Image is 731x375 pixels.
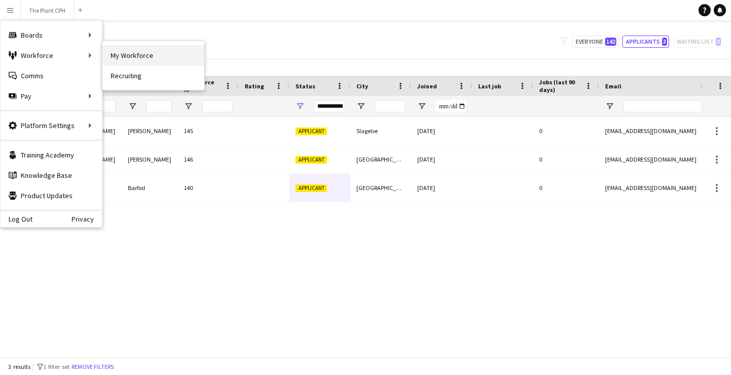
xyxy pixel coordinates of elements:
a: My Workforce [103,45,204,66]
div: 0 [533,117,599,145]
button: Open Filter Menu [417,102,426,111]
a: Product Updates [1,185,102,206]
span: Applicant [295,128,327,135]
span: Applicant [295,184,327,192]
input: Workforce ID Filter Input [202,100,232,112]
div: [GEOGRAPHIC_DATA] [350,174,411,202]
a: Comms [1,66,102,86]
a: Knowledge Base [1,165,102,185]
div: Workforce [1,45,102,66]
input: City Filter Input [375,100,405,112]
a: Training Academy [1,145,102,165]
span: Last job [478,82,501,90]
button: Applicants3 [622,36,669,48]
div: Barfod [122,174,178,202]
div: Platform Settings [1,115,102,136]
span: City [356,82,368,90]
div: [PERSON_NAME] [122,145,178,173]
div: Pay [1,86,102,106]
div: [DATE] [411,174,472,202]
div: 0 [533,145,599,173]
span: Status [295,82,315,90]
span: Jobs (last 90 days) [539,78,581,93]
span: Joined [417,82,437,90]
div: [DATE] [411,145,472,173]
div: 145 [178,117,239,145]
div: [PERSON_NAME] [122,117,178,145]
button: Open Filter Menu [356,102,365,111]
span: 3 [662,38,667,46]
a: Log Out [1,215,32,223]
div: [DATE] [411,117,472,145]
button: The Plant CPH [21,1,74,20]
a: Privacy [72,215,102,223]
div: 0 [533,174,599,202]
input: Last Name Filter Input [146,100,172,112]
span: 1 filter set [43,363,70,370]
button: Open Filter Menu [605,102,614,111]
input: Joined Filter Input [436,100,466,112]
button: Remove filters [70,361,116,372]
a: Recruiting [103,66,204,86]
div: Slagelse [350,117,411,145]
input: First Name Filter Input [90,100,116,112]
div: 146 [178,145,239,173]
button: Open Filter Menu [295,102,305,111]
button: Open Filter Menu [184,102,193,111]
span: Applicant [295,156,327,164]
div: Boards [1,25,102,45]
span: Rating [245,82,264,90]
span: Email [605,82,621,90]
button: Open Filter Menu [128,102,137,111]
div: 140 [178,174,239,202]
button: Everyone142 [572,36,618,48]
span: 142 [605,38,616,46]
div: [GEOGRAPHIC_DATA] [350,145,411,173]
